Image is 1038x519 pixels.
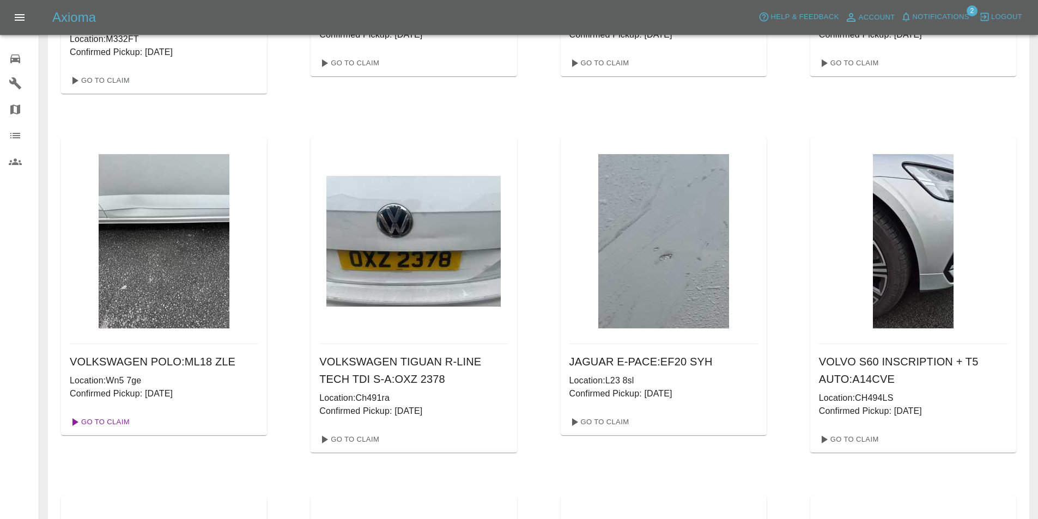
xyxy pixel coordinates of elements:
[859,11,895,24] span: Account
[319,353,508,388] h6: VOLKSWAGEN TIGUAN R-LINE TECH TDI S-A : OXZ 2378
[913,11,969,23] span: Notifications
[819,392,1007,405] p: Location: CH494LS
[319,392,508,405] p: Location: Ch491ra
[819,28,1007,41] p: Confirmed Pickup: [DATE]
[565,54,632,72] a: Go To Claim
[569,28,758,41] p: Confirmed Pickup: [DATE]
[815,54,882,72] a: Go To Claim
[815,431,882,448] a: Go To Claim
[7,4,33,30] button: Open drawer
[976,9,1025,26] button: Logout
[70,353,258,370] h6: VOLKSWAGEN POLO : ML18 ZLE
[819,405,1007,418] p: Confirmed Pickup: [DATE]
[569,374,758,387] p: Location: L23 8sl
[70,374,258,387] p: Location: Wn5 7ge
[569,353,758,370] h6: JAGUAR E-PACE : EF20 SYH
[756,9,841,26] button: Help & Feedback
[70,33,258,46] p: Location: M332FT
[70,46,258,59] p: Confirmed Pickup: [DATE]
[315,54,382,72] a: Go To Claim
[65,72,132,89] a: Go To Claim
[65,413,132,431] a: Go To Claim
[819,353,1007,388] h6: VOLVO S60 INSCRIPTION + T5 AUTO : A14CVE
[70,387,258,400] p: Confirmed Pickup: [DATE]
[770,11,839,23] span: Help & Feedback
[319,405,508,418] p: Confirmed Pickup: [DATE]
[315,431,382,448] a: Go To Claim
[565,413,632,431] a: Go To Claim
[967,5,978,16] span: 2
[52,9,96,26] h5: Axioma
[991,11,1022,23] span: Logout
[569,387,758,400] p: Confirmed Pickup: [DATE]
[319,28,508,41] p: Confirmed Pickup: [DATE]
[898,9,972,26] button: Notifications
[842,9,898,26] a: Account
